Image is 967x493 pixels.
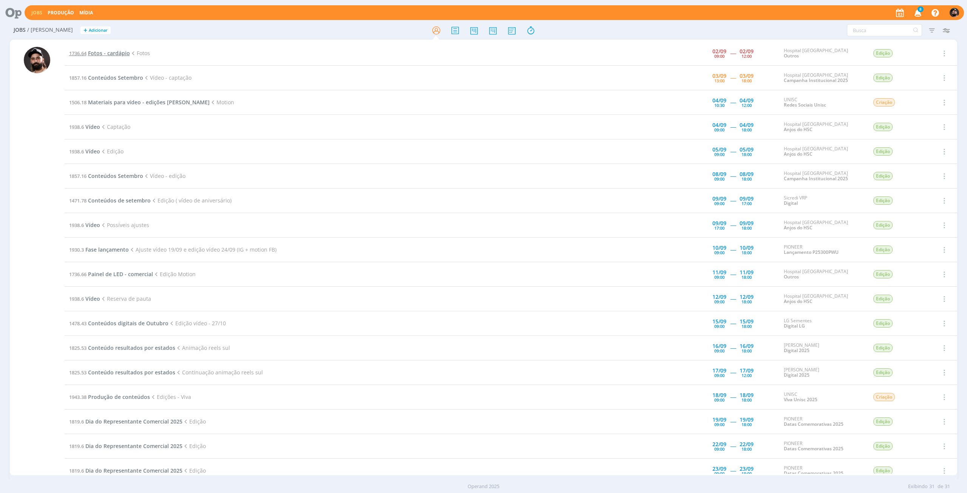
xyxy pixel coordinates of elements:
span: 1857.16 [69,173,87,179]
a: Digital [784,200,798,206]
div: 18:00 [741,398,752,402]
a: 1943.38Produção de conteúdos [69,393,150,400]
div: 18:00 [741,128,752,132]
span: ----- [730,344,736,351]
div: 11/09 [712,270,726,275]
span: Edições - Viva [150,393,191,400]
a: Redes Sociais Unisc [784,102,826,108]
div: 09:00 [714,201,724,206]
div: 12/09 [712,294,726,300]
a: Digital 2025 [784,347,809,354]
span: Edição [873,196,893,205]
div: LG Sementes [784,318,862,329]
img: B [950,8,959,17]
span: 31 [945,483,950,490]
a: Anjos do HSC [784,224,813,231]
div: 18:00 [741,226,752,230]
a: Viva Unisc 2025 [784,396,817,403]
div: 18:00 [741,300,752,304]
div: 18:00 [741,447,752,451]
span: 1857.16 [69,74,87,81]
span: ----- [730,148,736,155]
button: Mídia [77,10,95,16]
div: 11/09 [740,270,754,275]
span: Edição [873,319,893,328]
div: Sicredi VRP [784,195,862,206]
button: 8 [910,6,925,20]
a: Jobs [31,9,42,16]
div: 16/09 [740,343,754,349]
a: 1857.16Conteúdos Setembro [69,74,143,81]
span: Edição [873,49,893,57]
div: UNISC [784,97,862,108]
div: 09:00 [714,324,724,328]
a: 1938.6Vídeo [69,221,100,229]
span: 8 [918,6,924,12]
a: Lançamento P25300PWU [784,249,839,255]
div: 09:00 [714,373,724,377]
div: 18/09 [712,393,726,398]
button: +Adicionar [80,26,111,34]
div: 12:00 [741,54,752,58]
a: 1819.6Dia do Representante Comercial 2025 [69,442,182,450]
button: Produção [45,10,76,16]
div: 09:00 [714,250,724,255]
div: 09:00 [714,177,724,181]
span: Criação [873,393,895,401]
div: Hospital [GEOGRAPHIC_DATA] [784,220,862,231]
div: 09:00 [714,422,724,427]
a: Campanha Institucional 2025 [784,175,848,182]
span: Vídeo [85,148,100,155]
span: 1938.6 [69,222,84,229]
span: Fotos - cardápio [88,49,130,57]
span: Edição [873,417,893,426]
span: Edição ( vídeo de aniversário) [151,197,232,204]
span: Vídeo [85,123,100,130]
span: Criação [873,98,895,107]
div: Hospital [GEOGRAPHIC_DATA] [784,171,862,182]
div: 03/09 [740,73,754,79]
div: Hospital [GEOGRAPHIC_DATA] [784,294,862,304]
div: 17:00 [714,226,724,230]
span: Vídeo [85,295,100,302]
div: Hospital [GEOGRAPHIC_DATA] [784,73,862,83]
div: 19/09 [740,417,754,422]
div: 12:00 [741,103,752,107]
a: 1736.64Fotos - cardápio [69,49,130,57]
div: 23/09 [712,466,726,471]
span: 1819.6 [69,418,84,425]
div: 09:00 [714,349,724,353]
img: B [24,47,50,73]
span: 1471.78 [69,197,87,204]
div: 12:00 [741,373,752,377]
div: Hospital [GEOGRAPHIC_DATA] [784,48,862,59]
div: 13:00 [714,79,724,83]
a: 1819.6Dia do Representante Comercial 2025 [69,418,182,425]
span: Produção de conteúdos [88,393,150,400]
div: 17/09 [712,368,726,373]
span: ----- [730,246,736,253]
span: Vídeo - edição [143,172,185,179]
span: Conteúdos digitais de Outubro [88,320,168,327]
button: Jobs [29,10,45,16]
div: 09/09 [712,196,726,201]
span: Motion [210,99,234,106]
a: 1478.43Conteúdos digitais de Outubro [69,320,168,327]
a: 1930.3Fase lançamento [69,246,129,253]
span: Materiais para vídeo - edições [PERSON_NAME] [88,99,210,106]
div: 10/09 [740,245,754,250]
span: Continuação animação reels sul [175,369,263,376]
span: ----- [730,49,736,57]
div: 18/09 [740,393,754,398]
div: 04/09 [712,98,726,103]
a: 1819.6Dia do Representante Comercial 2025 [69,467,182,474]
a: 1506.18Materiais para vídeo - edições [PERSON_NAME] [69,99,210,106]
span: 1736.64 [69,50,87,57]
span: Painel de LED - comercial [88,270,153,278]
span: Dia do Representante Comercial 2025 [85,467,182,474]
div: 19/09 [712,417,726,422]
div: 02/09 [740,49,754,54]
span: Edição [100,148,124,155]
a: Datas Comemorativas 2025 [784,470,843,476]
div: 18:00 [741,275,752,279]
